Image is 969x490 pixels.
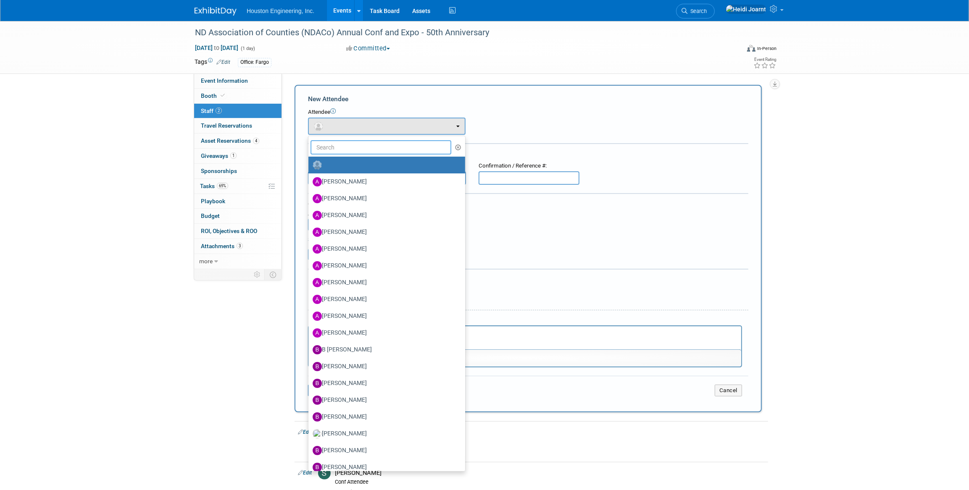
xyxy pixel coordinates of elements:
label: [PERSON_NAME] [313,192,457,205]
label: [PERSON_NAME] [313,393,457,407]
label: [PERSON_NAME] [313,427,457,440]
img: A.jpg [313,228,322,237]
a: Search [676,4,715,18]
div: Conf Attendee [335,479,765,485]
div: Registration / Ticket Info (optional) [308,149,748,158]
img: A.jpg [313,295,322,304]
a: Giveaways1 [194,149,282,163]
label: [PERSON_NAME] [313,259,457,273]
img: B.jpg [313,362,322,371]
img: Unassigned-User-Icon.png [313,160,322,170]
span: Tasks [200,183,228,189]
span: 1 [230,152,237,159]
img: A.jpg [313,194,322,203]
td: Personalize Event Tab Strip [250,269,265,280]
label: [PERSON_NAME] [313,360,457,373]
div: In-Person [757,45,777,52]
td: Tags [195,58,230,67]
label: [PERSON_NAME] [313,309,457,323]
div: Event Format [690,44,777,56]
span: 69% [217,183,228,189]
label: [PERSON_NAME] [313,276,457,289]
img: B.jpg [313,396,322,405]
a: Booth [194,89,282,103]
div: Misc. Attachments & Notes [308,275,748,283]
label: [PERSON_NAME] [313,293,457,306]
span: Houston Engineering, Inc. [247,8,314,14]
a: more [194,254,282,269]
a: ROI, Objectives & ROO [194,224,282,238]
td: Toggle Event Tabs [265,269,282,280]
img: ExhibitDay [195,7,237,16]
label: [PERSON_NAME] [313,175,457,189]
a: Edit [298,470,312,476]
span: Sponsorships [201,168,237,174]
div: Event Rating [753,58,776,62]
a: Travel Reservations [194,118,282,133]
div: New Attendee [308,94,748,104]
label: [PERSON_NAME] [313,326,457,340]
img: A.jpg [313,211,322,220]
span: 3 [237,243,243,249]
img: B.jpg [313,412,322,422]
img: B.jpg [313,345,322,354]
label: [PERSON_NAME] [313,242,457,256]
img: B.jpg [313,446,322,455]
div: Attendee [308,108,748,116]
div: Confirmation / Reference #: [479,162,579,170]
span: Budget [201,212,220,219]
img: A.jpg [313,261,322,270]
span: more [199,258,213,265]
label: [PERSON_NAME] [313,225,457,239]
a: Edit [298,429,312,435]
span: (1 day) [240,46,255,51]
img: Heidi Joarnt [726,5,766,14]
a: Edit [216,59,230,65]
label: B [PERSON_NAME] [313,343,457,356]
span: Giveaways [201,152,237,159]
div: Conf Attendee [335,438,765,445]
img: Format-Inperson.png [747,45,756,52]
span: 4 [253,138,259,144]
img: A.jpg [313,312,322,321]
span: Playbook [201,198,225,204]
div: [PERSON_NAME] [335,428,765,436]
span: Booth [201,92,226,99]
i: Booth reservation complete [221,93,225,98]
label: [PERSON_NAME] [313,377,457,390]
div: [PERSON_NAME] [335,469,765,477]
div: Cost: [308,200,748,208]
span: ROI, Objectives & ROO [201,228,257,234]
a: Attachments3 [194,239,282,254]
img: A.jpg [313,328,322,338]
label: [PERSON_NAME] [313,461,457,474]
button: Cancel [715,385,742,396]
img: A.jpg [313,177,322,186]
div: Notes [308,316,742,324]
span: Search [687,8,707,14]
a: Asset Reservations4 [194,134,282,148]
div: Office: Fargo [238,58,271,67]
button: Committed [343,44,393,53]
span: Event Information [201,77,248,84]
a: Sponsorships [194,164,282,178]
img: B.jpg [313,463,322,472]
span: to [213,45,221,51]
img: B.jpg [313,379,322,388]
span: Travel Reservations [201,122,252,129]
div: ND Association of Counties (NDACo) Annual Conf and Expo - 50th Anniversary [192,25,727,40]
span: Asset Reservations [201,137,259,144]
a: Budget [194,209,282,223]
span: Attachments [201,243,243,249]
label: [PERSON_NAME] [313,209,457,222]
input: Search [311,140,451,155]
label: [PERSON_NAME] [313,410,457,424]
img: S.jpg [318,467,331,480]
img: A.jpg [313,278,322,287]
a: Staff2 [194,104,282,118]
a: Tasks69% [194,179,282,194]
span: 2 [216,107,222,114]
img: A.jpg [313,244,322,254]
a: Playbook [194,194,282,209]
